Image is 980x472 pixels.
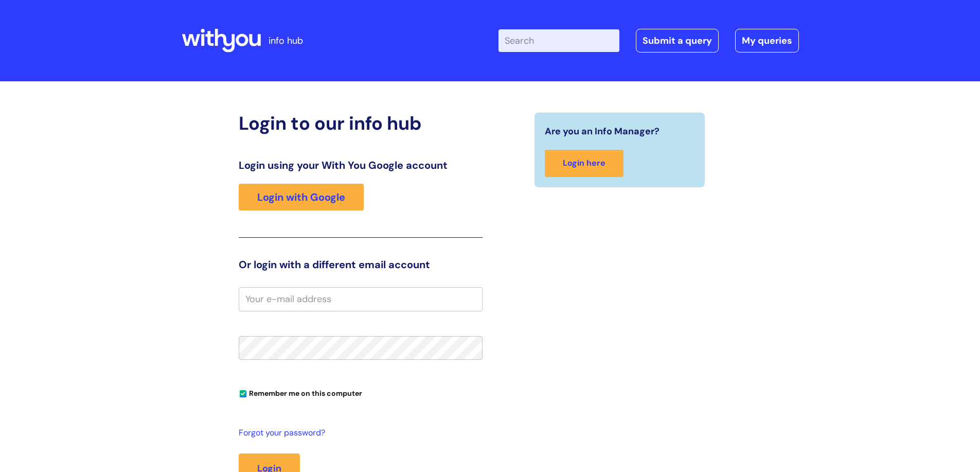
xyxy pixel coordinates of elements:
[239,184,364,211] a: Login with Google
[269,32,303,49] p: info hub
[239,426,477,441] a: Forgot your password?
[239,387,362,398] label: Remember me on this computer
[239,384,483,401] div: You can uncheck this option if you're logging in from a shared device
[239,258,483,271] h3: Or login with a different email account
[735,29,799,53] a: My queries
[498,29,619,52] input: Search
[239,287,483,311] input: Your e-mail address
[545,123,660,139] span: Are you an Info Manager?
[240,391,246,397] input: Remember me on this computer
[636,29,719,53] a: Submit a query
[545,150,623,177] a: Login here
[239,159,483,171] h3: Login using your With You Google account
[239,112,483,134] h2: Login to our info hub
